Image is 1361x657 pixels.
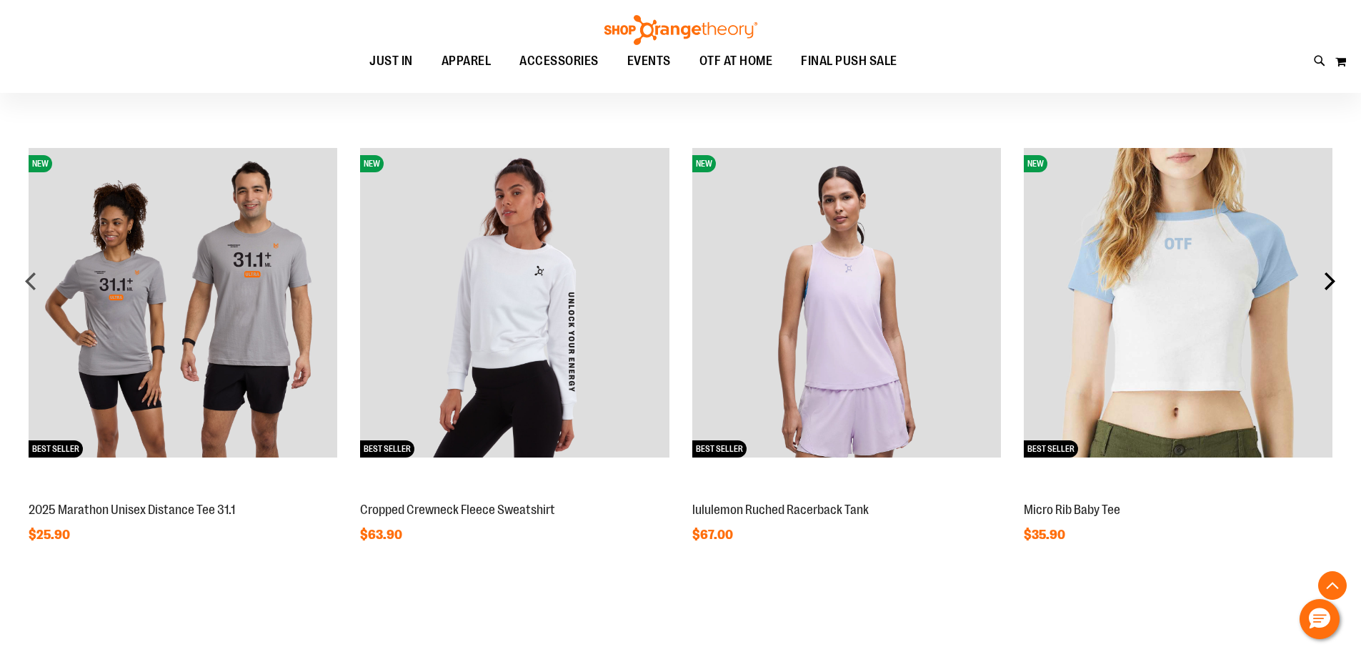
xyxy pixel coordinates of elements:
span: BEST SELLER [360,440,414,458]
span: $35.90 [1024,528,1067,542]
span: ACCESSORIES [519,45,599,77]
div: prev [17,267,46,295]
a: JUST IN [355,45,427,78]
a: Micro Rib Baby TeeNEWBEST SELLER [1024,487,1332,498]
a: 2025 Marathon Unisex Distance Tee 31.1NEWBEST SELLER [29,487,337,498]
span: OTF AT HOME [699,45,773,77]
img: Micro Rib Baby Tee [1024,148,1332,457]
a: Cropped Crewneck Fleece SweatshirtNEWBEST SELLER [360,487,669,498]
span: BEST SELLER [29,440,83,458]
span: BEST SELLER [1024,440,1078,458]
a: ACCESSORIES [505,45,613,78]
a: APPAREL [427,45,506,78]
span: NEW [360,155,384,172]
span: BEST SELLER [692,440,747,458]
button: Hello, have a question? Let’s chat. [1300,599,1340,639]
span: $67.00 [692,528,735,542]
a: lululemon Ruched Racerback TankNEWBEST SELLER [692,487,1001,498]
a: EVENTS [613,45,685,78]
span: $63.90 [360,528,404,542]
a: lululemon Ruched Racerback Tank [692,503,869,517]
span: APPAREL [442,45,492,77]
img: 2025 Marathon Unisex Distance Tee 31.1 [29,148,337,457]
button: Back To Top [1318,571,1347,600]
a: 2025 Marathon Unisex Distance Tee 31.1 [29,503,235,517]
span: $25.90 [29,528,72,542]
span: NEW [692,155,716,172]
img: lululemon Ruched Racerback Tank [692,148,1001,457]
a: Cropped Crewneck Fleece Sweatshirt [360,503,555,517]
span: EVENTS [627,45,671,77]
img: Shop Orangetheory [602,15,759,45]
span: JUST IN [369,45,413,77]
div: next [1315,267,1344,295]
a: Micro Rib Baby Tee [1024,503,1120,517]
span: NEW [1024,155,1047,172]
span: FINAL PUSH SALE [801,45,897,77]
span: NEW [29,155,52,172]
a: OTF AT HOME [685,45,787,78]
img: Cropped Crewneck Fleece Sweatshirt [360,148,669,457]
a: FINAL PUSH SALE [787,45,912,78]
